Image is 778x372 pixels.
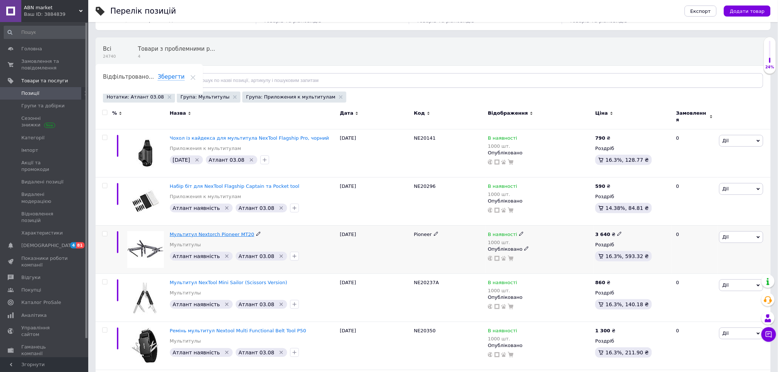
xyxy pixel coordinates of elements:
span: NE20237A [414,280,439,285]
span: 16.3%, 211.90 ₴ [606,350,649,355]
svg: Видалити мітку [278,301,284,307]
span: 4 [138,54,215,59]
b: 590 [595,183,605,189]
span: В наявності [488,328,517,336]
span: Акції та промокоди [21,160,68,173]
span: Атлант 03.08 [239,301,274,307]
span: Товари з проблемними р... [138,46,215,52]
div: [DATE] [338,322,412,370]
span: NE20350 [414,328,436,333]
a: Мультитул NexTool Mini Sailor (Scissors Version) [170,280,288,285]
div: Ваш ID: 3884839 [24,11,88,18]
svg: Видалити мітку [224,301,230,307]
span: Замовлення та повідомлення [21,58,68,71]
span: 16.3%, 128.77 ₴ [606,157,649,163]
span: Атлант 03.08 [239,253,274,259]
svg: Видалити мітку [224,350,230,355]
span: Експорт [690,8,711,14]
div: Перелік позицій [110,7,176,15]
span: Група: Приложения к мультитулам [246,94,335,100]
span: 81 [76,242,85,248]
span: 903 [110,15,124,24]
span: Управління сайтом [21,325,68,338]
span: В наявності [488,135,517,143]
span: Дії [722,330,729,336]
div: Опубліковано [488,150,592,156]
a: Приложения к мультитулам [170,193,241,200]
div: 1000 шт. [488,336,517,341]
img: Мультитул Nextorch Pioneer MT20 [127,231,164,268]
span: В наявності [488,280,517,287]
span: Покупці [21,287,41,293]
span: Відображення [488,110,528,117]
span: Головна [21,46,42,52]
a: Мультитул Nextorch Pioneer MT20 [170,232,254,237]
span: Атлант 03.08 [239,205,274,211]
div: 0 [672,129,717,177]
span: Атлант 03.08 [209,157,245,163]
span: Відфільтровано... [103,74,154,80]
span: 16.3%, 140.18 ₴ [606,301,649,307]
span: Дії [722,234,729,240]
span: Додати товар [730,8,765,14]
span: Відновлення позицій [21,211,68,224]
span: 16.3%, 593.32 ₴ [606,253,649,259]
button: Додати товар [724,6,771,17]
a: Ремінь мультитул Nextool Multi Functional Belt Tool P50 [170,328,306,333]
span: ABN market [24,4,79,11]
div: 1000 шт. [488,288,517,293]
span: В наявності [488,232,517,239]
svg: Видалити мітку [278,350,284,355]
div: [DATE] [338,273,412,322]
span: [DEMOGRAPHIC_DATA] [21,242,76,249]
svg: Видалити мітку [278,253,284,259]
div: [DATE] [338,177,412,225]
div: 1000 шт. [488,240,524,245]
a: Мультитулы [170,242,201,248]
span: Замовлення [676,110,708,123]
div: Роздріб [595,145,670,152]
div: ₴ [595,183,610,190]
span: Всі [103,46,111,52]
span: NE20141 [414,135,436,141]
span: Показники роботи компанії [21,255,68,268]
span: / 300000 різновидів [126,17,177,23]
span: Група: Мультитулы [181,94,230,100]
svg: Видалити мітку [224,253,230,259]
span: Нотатки: Атлант 03.08 [107,94,164,100]
div: Опубліковано [488,294,592,301]
svg: Видалити мітку [224,205,230,211]
span: Категорії [21,135,44,141]
div: Роздріб [595,193,670,200]
svg: Видалити мітку [249,157,254,163]
span: Дата [340,110,354,117]
div: 0 [672,225,717,273]
span: Характеристики [21,230,63,236]
span: Атлант наявність [173,205,220,211]
span: Групи та добірки [21,103,65,109]
span: Аналітика [21,312,47,319]
span: Ціна [595,110,608,117]
button: Чат з покупцем [761,327,776,342]
b: 3 640 [595,232,610,237]
span: Імпорт [21,147,38,154]
span: Дії [722,186,729,192]
div: Роздріб [595,290,670,296]
span: Атлант 03.08 [239,350,274,355]
span: [DATE] [173,157,190,163]
span: Pioneer [414,232,432,237]
div: 1000 шт. [488,143,517,149]
div: 0 [672,322,717,370]
span: Видалені модерацією [21,191,68,204]
img: Чохол із кайдекса для мультитула NexTool Flagship Pro, чорний [127,135,164,172]
b: 790 [595,135,605,141]
div: [DATE] [338,129,412,177]
button: Експорт [685,6,717,17]
img: Набір біт для NexTool Flagship Captain та Pocket tool [127,183,164,220]
span: 24740 [103,54,116,59]
a: Чохол із кайдекса для мультитула NexTool Flagship Pro, чорний [170,135,329,141]
div: ₴ [595,231,622,238]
